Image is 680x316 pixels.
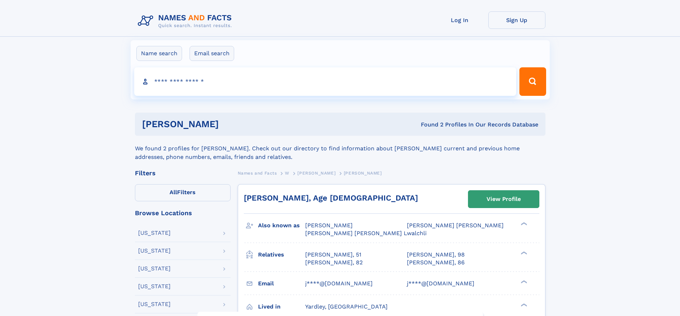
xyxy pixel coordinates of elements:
[488,11,545,29] a: Sign Up
[135,11,238,31] img: Logo Names and Facts
[285,171,289,176] span: W
[138,230,171,236] div: [US_STATE]
[138,284,171,289] div: [US_STATE]
[468,191,539,208] a: View Profile
[244,193,418,202] a: [PERSON_NAME], Age [DEMOGRAPHIC_DATA]
[134,67,517,96] input: search input
[142,120,320,129] h1: [PERSON_NAME]
[297,169,336,177] a: [PERSON_NAME]
[258,278,305,290] h3: Email
[407,259,465,266] a: [PERSON_NAME], 86
[297,171,336,176] span: [PERSON_NAME]
[305,303,388,310] span: Yardley, [GEOGRAPHIC_DATA]
[135,210,231,216] div: Browse Locations
[135,136,545,161] div: We found 2 profiles for [PERSON_NAME]. Check out our directory to find information about [PERSON_...
[487,191,521,207] div: View Profile
[305,230,427,237] span: [PERSON_NAME] [PERSON_NAME] Lwalchli
[138,301,171,307] div: [US_STATE]
[519,67,546,96] button: Search Button
[170,189,177,196] span: All
[407,222,504,229] span: [PERSON_NAME] [PERSON_NAME]
[305,222,353,229] span: [PERSON_NAME]
[138,266,171,271] div: [US_STATE]
[431,11,488,29] a: Log In
[238,169,277,177] a: Names and Facts
[519,302,528,307] div: ❯
[258,301,305,313] h3: Lived in
[407,251,465,259] a: [PERSON_NAME], 98
[135,184,231,201] label: Filters
[258,249,305,261] h3: Relatives
[320,121,538,129] div: Found 2 Profiles In Our Records Database
[135,170,231,176] div: Filters
[136,46,182,61] label: Name search
[519,279,528,284] div: ❯
[305,251,361,259] a: [PERSON_NAME], 51
[344,171,382,176] span: [PERSON_NAME]
[258,219,305,232] h3: Also known as
[519,250,528,255] div: ❯
[305,259,363,266] a: [PERSON_NAME], 82
[285,169,289,177] a: W
[519,222,528,226] div: ❯
[138,248,171,254] div: [US_STATE]
[190,46,234,61] label: Email search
